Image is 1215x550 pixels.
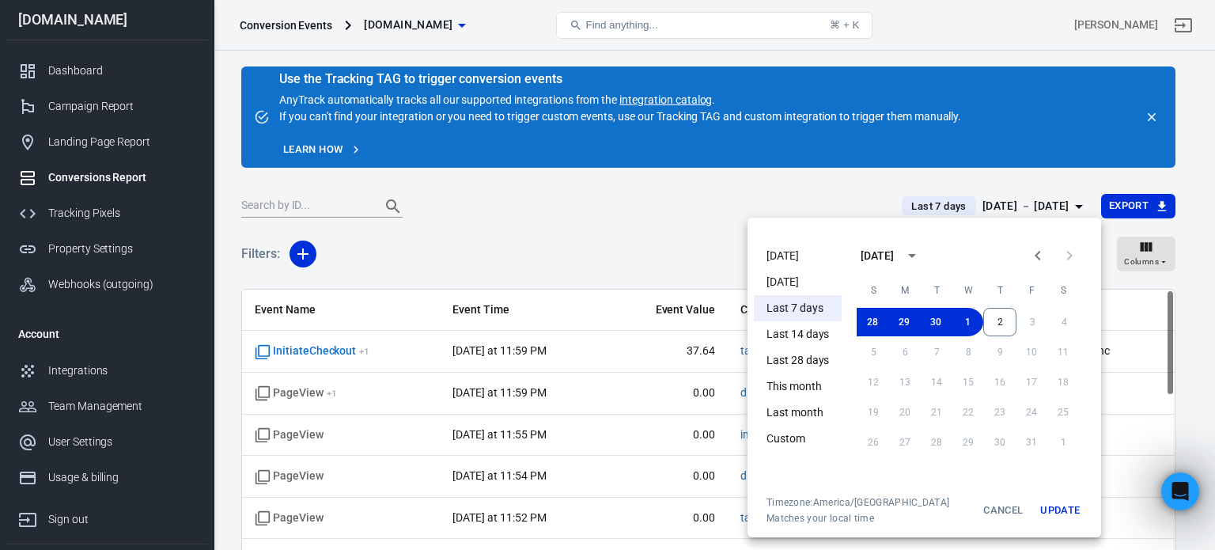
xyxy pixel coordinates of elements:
[195,50,235,63] code: <head>
[1035,496,1085,525] button: Update
[248,6,278,36] button: Home
[25,298,247,392] div: I wanted to check if you still need help with adding the tracking tag or setting up the integrati...
[25,247,291,278] div: Have you already added our tracking tag to SamCart, or do we need to start with that step?
[899,242,925,269] button: calendar view is open, switch to year view
[891,275,919,306] span: Monday
[37,68,291,83] li: Enable "Pixel Firing Before Redirecting"
[754,426,842,452] li: Custom
[861,248,894,264] div: [DATE]
[25,405,37,418] button: Upload attachment
[45,9,70,34] img: Profile image for AnyTrack
[13,372,303,399] textarea: Message…
[1049,275,1077,306] span: Saturday
[1161,472,1199,510] iframe: Intercom live chat
[37,114,291,129] li: Go to our
[37,151,291,166] li: Add a custom field in your SamCart funnels
[766,512,949,525] span: Matches your local time
[754,269,842,295] li: [DATE]
[10,6,40,36] button: go back
[766,496,949,509] div: Timezone: America/[GEOGRAPHIC_DATA]
[986,275,1014,306] span: Thursday
[859,275,888,306] span: Sunday
[89,115,202,127] a: Integrations Catalog
[1022,240,1054,271] button: Previous month
[77,8,134,20] h1: AnyTrack
[952,308,983,336] button: 1
[983,308,1016,336] button: 2
[93,133,205,146] a: SamCart integration
[754,295,842,321] li: Last 7 days
[37,170,291,185] li: Set up our webhook in SamCart
[37,49,291,64] li: Paste our tracking tag in the field
[77,20,197,36] p: The team can also help
[50,405,62,418] button: Emoji picker
[920,308,952,336] button: 30
[1017,275,1046,306] span: Friday
[13,289,259,401] div: I wanted to check if you still need help with adding the tracking tag or setting up the integrati...
[857,308,888,336] button: 28
[754,347,842,374] li: Last 28 days
[754,321,842,347] li: Last 14 days
[278,6,306,35] div: Close
[954,275,982,306] span: Wednesday
[37,132,291,147] li: Install the
[271,399,297,424] button: Send a message…
[25,192,291,239] div: The tag tracks website activity, while the integration tracks actual sales from SamCart's backend.
[25,91,212,104] b: Then connect the integration:
[978,496,1028,525] button: Cancel
[75,405,88,418] button: Gif picker
[922,275,951,306] span: Tuesday
[13,289,304,436] div: AnyTrack says…
[888,308,920,336] button: 29
[100,405,113,418] button: Start recording
[754,243,842,269] li: [DATE]
[754,374,842,400] li: This month
[754,400,842,426] li: Last month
